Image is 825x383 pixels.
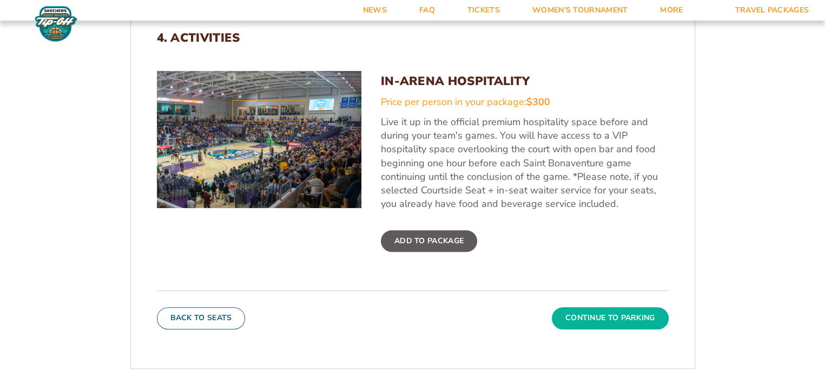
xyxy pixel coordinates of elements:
img: Fort Myers Tip-Off [32,5,80,42]
div: Price per person in your package: [381,95,669,109]
h3: In-Arena Hospitality [381,74,669,88]
h2: 4. Activities [157,31,669,45]
button: Back To Seats [157,307,246,329]
span: $300 [526,95,550,108]
label: Add To Package [381,230,477,252]
img: In-Arena Hospitality [157,71,361,207]
p: Live it up in the official premium hospitality space before and during your team's games. You wil... [381,115,669,211]
button: Continue To Parking [552,307,669,329]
